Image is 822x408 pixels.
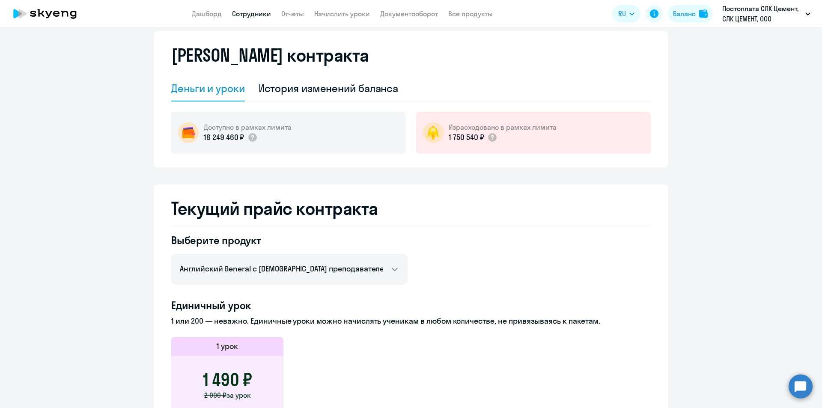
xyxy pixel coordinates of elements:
[423,122,444,143] img: bell-circle.png
[699,9,708,18] img: balance
[171,45,369,66] h2: [PERSON_NAME] контракта
[217,341,238,352] h5: 1 урок
[232,9,271,18] a: Сотрудники
[618,9,626,19] span: RU
[448,9,493,18] a: Все продукты
[673,9,696,19] div: Баланс
[171,81,245,95] div: Деньги и уроки
[718,3,815,24] button: Постоплата СЛК Цемент, СЛК ЦЕМЕНТ, ООО
[380,9,438,18] a: Документооборот
[204,132,244,143] p: 18 249 460 ₽
[178,122,199,143] img: wallet-circle.png
[171,298,651,312] h4: Единичный урок
[722,3,802,24] p: Постоплата СЛК Цемент, СЛК ЦЕМЕНТ, ООО
[203,369,252,390] h3: 1 490 ₽
[314,9,370,18] a: Начислить уроки
[281,9,304,18] a: Отчеты
[449,132,484,143] p: 1 750 540 ₽
[171,316,651,327] p: 1 или 200 — неважно. Единичные уроки можно начислять ученикам в любом количестве, не привязываясь...
[192,9,222,18] a: Дашборд
[171,233,408,247] h4: Выберите продукт
[204,391,226,399] span: 2 090 ₽
[204,122,292,132] h5: Доступно в рамках лимита
[171,198,651,219] h2: Текущий прайс контракта
[668,5,713,22] button: Балансbalance
[226,391,251,399] span: за урок
[612,5,640,22] button: RU
[449,122,557,132] h5: Израсходовано в рамках лимита
[259,81,399,95] div: История изменений баланса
